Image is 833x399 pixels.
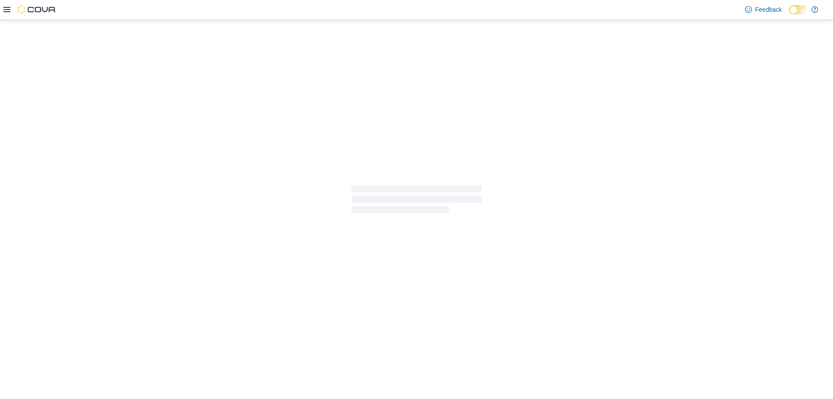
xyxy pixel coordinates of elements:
span: Loading [351,187,482,215]
span: Feedback [755,5,782,14]
img: Cova [17,5,56,14]
input: Dark Mode [789,5,807,14]
a: Feedback [741,1,785,18]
